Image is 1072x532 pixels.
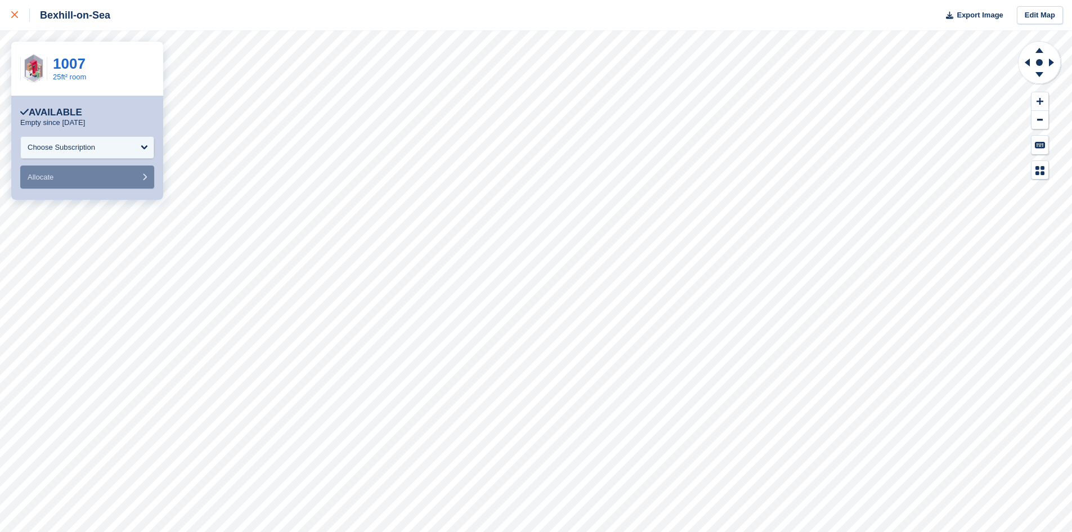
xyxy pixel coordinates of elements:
button: Allocate [20,166,154,189]
a: 25ft² room [53,73,86,81]
span: Allocate [28,173,53,181]
button: Keyboard Shortcuts [1031,136,1048,154]
div: Available [20,107,82,118]
div: Bexhill-on-Sea [30,8,110,22]
p: Empty since [DATE] [20,118,85,127]
button: Export Image [939,6,1003,25]
button: Map Legend [1031,161,1048,180]
button: Zoom In [1031,92,1048,111]
a: 1007 [53,55,86,72]
div: Choose Subscription [28,142,95,153]
img: 25FT.jpg [21,52,47,84]
span: Export Image [957,10,1003,21]
button: Zoom Out [1031,111,1048,129]
a: Edit Map [1017,6,1063,25]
